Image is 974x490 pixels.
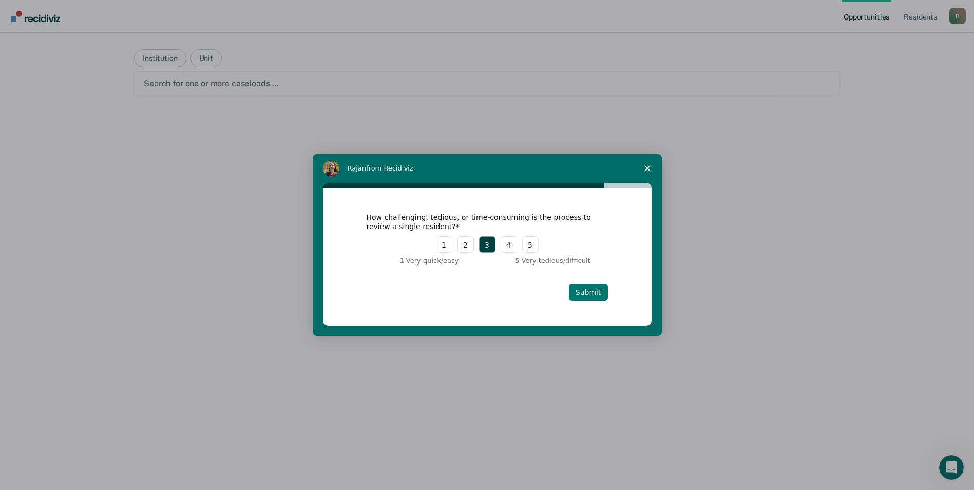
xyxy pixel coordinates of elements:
button: Submit [569,284,608,301]
span: from Recidiviz [366,164,413,172]
button: 1 [436,236,452,253]
div: 5 - Very tedious/difficult [515,256,608,266]
button: 3 [479,236,495,253]
div: How challenging, tedious, or time-consuming is the process to review a single resident? [367,213,593,231]
img: Profile image for Rajan [323,160,339,177]
span: Close survey [633,154,662,183]
span: Rajan [348,164,367,172]
button: 2 [457,236,474,253]
button: 5 [522,236,539,253]
div: 1 - Very quick/easy [367,256,459,266]
button: 4 [501,236,517,253]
